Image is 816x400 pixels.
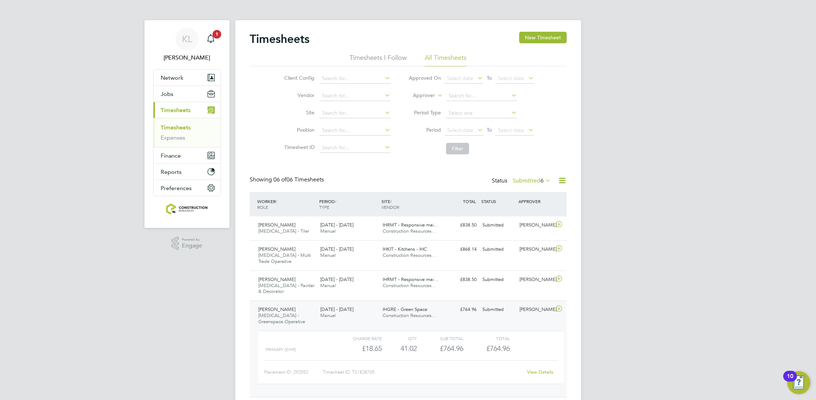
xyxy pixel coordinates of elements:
input: Search for... [320,108,391,118]
div: £764.96 [417,343,463,355]
span: Select date [447,127,473,133]
label: Approved On [409,75,441,81]
span: [MEDICAL_DATA] - Painter & Decorator [258,282,315,295]
span: [PERSON_NAME] [258,306,295,312]
div: £18.65 [335,343,382,355]
div: Total [463,334,510,343]
div: Submitted [480,304,517,316]
span: Powered by [182,237,202,243]
div: Placement ID: 292052 [264,366,323,378]
input: Search for... [320,126,391,136]
div: QTY [382,334,417,343]
div: Submitted [480,243,517,255]
div: Status [492,176,552,186]
span: Reports [161,168,182,175]
input: Search for... [320,74,391,84]
div: Timesheet ID: TS1828705 [323,366,523,378]
button: Jobs [153,86,220,102]
span: Timesheets [161,107,191,114]
span: [DATE] - [DATE] [320,306,353,312]
input: Select one [446,108,517,118]
span: [DATE] - [DATE] [320,246,353,252]
span: / [390,198,392,204]
span: 1 [213,30,221,39]
a: View Details [527,369,553,375]
span: Manual [320,312,336,318]
a: Go to home page [153,203,221,215]
span: [PERSON_NAME] [258,222,295,228]
span: TOTAL [463,198,476,204]
button: Timesheets [153,102,220,118]
span: To [485,73,494,83]
div: £838.50 [442,274,480,286]
span: 6 [540,177,544,184]
label: Site [282,109,315,116]
label: Approver [402,92,435,99]
span: Manual [320,252,336,258]
span: Construction Resources… [383,282,436,289]
div: Sub Total [417,334,463,343]
label: Client Config [282,75,315,81]
div: £764.96 [442,304,480,316]
div: £838.50 [442,219,480,231]
button: Reports [153,164,220,180]
label: Period Type [409,109,441,116]
div: 10 [787,376,793,386]
div: Timesheets [153,118,220,147]
span: 06 of [273,176,286,183]
span: IHGRE - Green Space [383,306,427,312]
li: All Timesheets [425,53,467,66]
span: [MEDICAL_DATA] - Multi Trade Operative [258,252,311,264]
button: Filter [446,143,469,154]
span: Construction Resources… [383,228,436,234]
div: [PERSON_NAME] [517,219,554,231]
span: 06 Timesheets [273,176,324,183]
button: Preferences [153,180,220,196]
span: IHRMT - Responsive mai… [383,276,438,282]
div: STATUS [480,195,517,208]
span: Primary (£/HR) [266,347,296,352]
div: PERIOD [317,195,380,214]
span: Manual [320,228,336,234]
div: [PERSON_NAME] [517,274,554,286]
span: [MEDICAL_DATA] - Greenspace Operative [258,312,305,325]
span: Network [161,74,183,81]
a: Expenses [161,134,185,141]
h2: Timesheets [250,32,309,46]
span: Construction Resources… [383,252,436,258]
span: TYPE [319,204,329,210]
span: / [276,198,277,204]
div: APPROVER [517,195,554,208]
input: Search for... [320,143,391,153]
span: Select date [447,75,473,82]
input: Search for... [446,91,517,101]
div: Submitted [480,219,517,231]
span: / [335,198,336,204]
span: Preferences [161,185,192,192]
span: [PERSON_NAME] [258,246,295,252]
span: Finance [161,152,181,159]
div: [PERSON_NAME] [517,243,554,255]
span: VENDOR [382,204,399,210]
label: Period [409,127,441,133]
input: Search for... [320,91,391,101]
span: IHRMT - Responsive mai… [383,222,438,228]
div: Showing [250,176,325,184]
span: ROLE [257,204,268,210]
span: Kate Lomax [153,53,221,62]
a: Timesheets [161,124,191,131]
span: IHKIT - Kitchens - IHC [383,246,427,252]
span: [MEDICAL_DATA] - Tiler [258,228,309,234]
span: [PERSON_NAME] [258,276,295,282]
button: New Timesheet [519,32,567,43]
button: Open Resource Center, 10 new notifications [787,371,810,394]
label: Timesheet ID [282,144,315,150]
label: Position [282,127,315,133]
img: construction-resources-logo-retina.png [166,203,208,215]
span: [DATE] - [DATE] [320,222,353,228]
span: [DATE] - [DATE] [320,276,353,282]
span: Select date [498,75,524,82]
div: Charge rate [335,334,382,343]
a: 1 [204,27,218,50]
a: Powered byEngage [171,237,202,250]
